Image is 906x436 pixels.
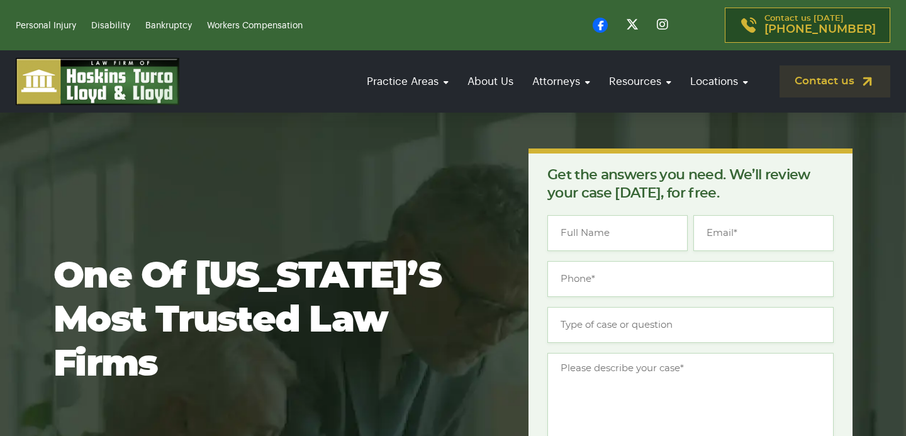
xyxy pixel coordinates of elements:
[526,64,596,99] a: Attorneys
[693,215,834,251] input: Email*
[764,23,876,36] span: [PHONE_NUMBER]
[547,307,834,343] input: Type of case or question
[461,64,520,99] a: About Us
[547,166,834,203] p: Get the answers you need. We’ll review your case [DATE], for free.
[16,58,179,105] img: logo
[780,65,890,98] a: Contact us
[145,21,192,30] a: Bankruptcy
[725,8,890,43] a: Contact us [DATE][PHONE_NUMBER]
[547,261,834,297] input: Phone*
[53,255,488,387] h1: One of [US_STATE]’s most trusted law firms
[207,21,303,30] a: Workers Compensation
[684,64,754,99] a: Locations
[16,21,76,30] a: Personal Injury
[91,21,130,30] a: Disability
[764,14,876,36] p: Contact us [DATE]
[603,64,678,99] a: Resources
[361,64,455,99] a: Practice Areas
[547,215,688,251] input: Full Name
